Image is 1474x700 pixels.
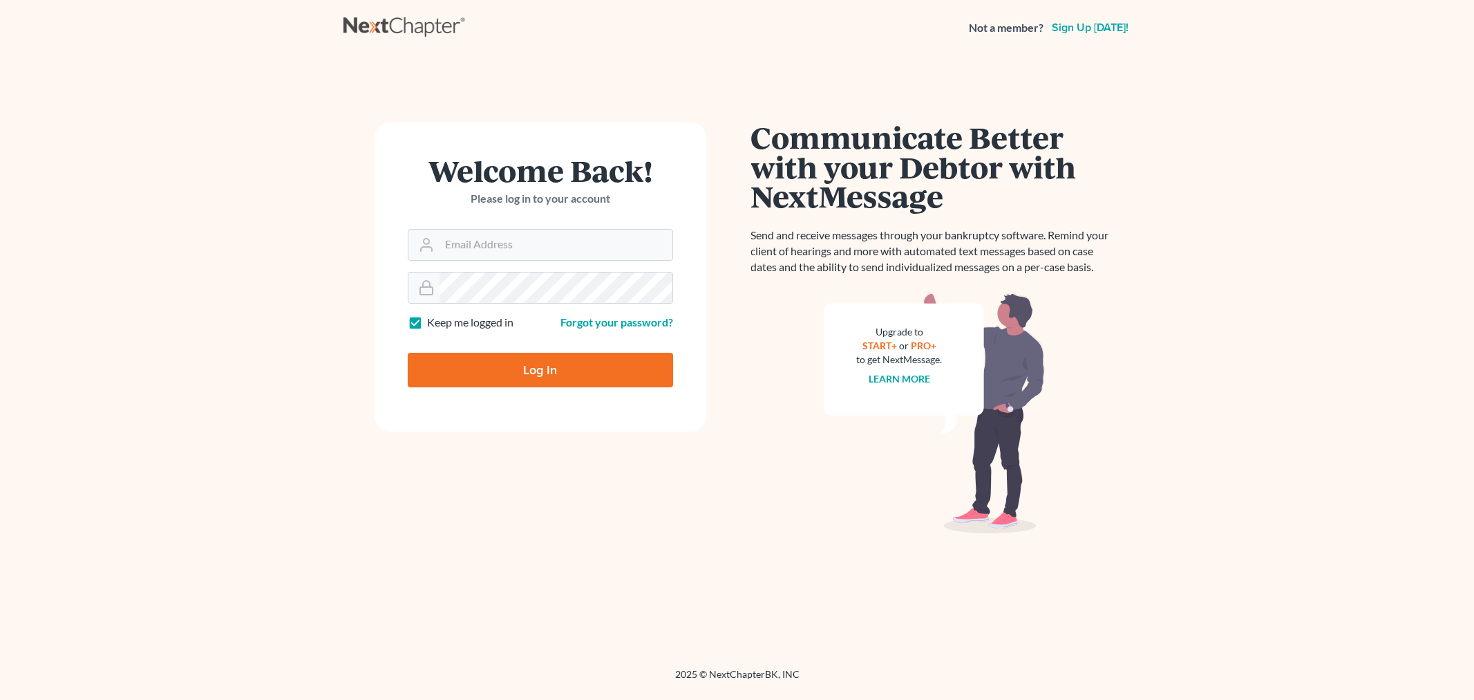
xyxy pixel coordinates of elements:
[560,315,673,329] a: Forgot your password?
[408,353,673,387] input: Log In
[857,353,943,367] div: to get NextMessage.
[969,20,1043,36] strong: Not a member?
[911,340,936,351] a: PRO+
[440,230,672,260] input: Email Address
[869,373,930,385] a: Learn more
[427,315,513,331] label: Keep me logged in
[862,340,897,351] a: START+
[899,340,909,351] span: or
[408,191,673,207] p: Please log in to your account
[857,325,943,339] div: Upgrade to
[751,122,1117,211] h1: Communicate Better with your Debtor with NextMessage
[1049,22,1131,33] a: Sign up [DATE]!
[343,667,1131,692] div: 2025 © NextChapterBK, INC
[824,292,1045,534] img: nextmessage_bg-59042aed3d76b12b5cd301f8e5b87938c9018125f34e5fa2b7a6b67550977c72.svg
[751,228,1117,275] p: Send and receive messages through your bankruptcy software. Remind your client of hearings and mo...
[408,156,673,185] h1: Welcome Back!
